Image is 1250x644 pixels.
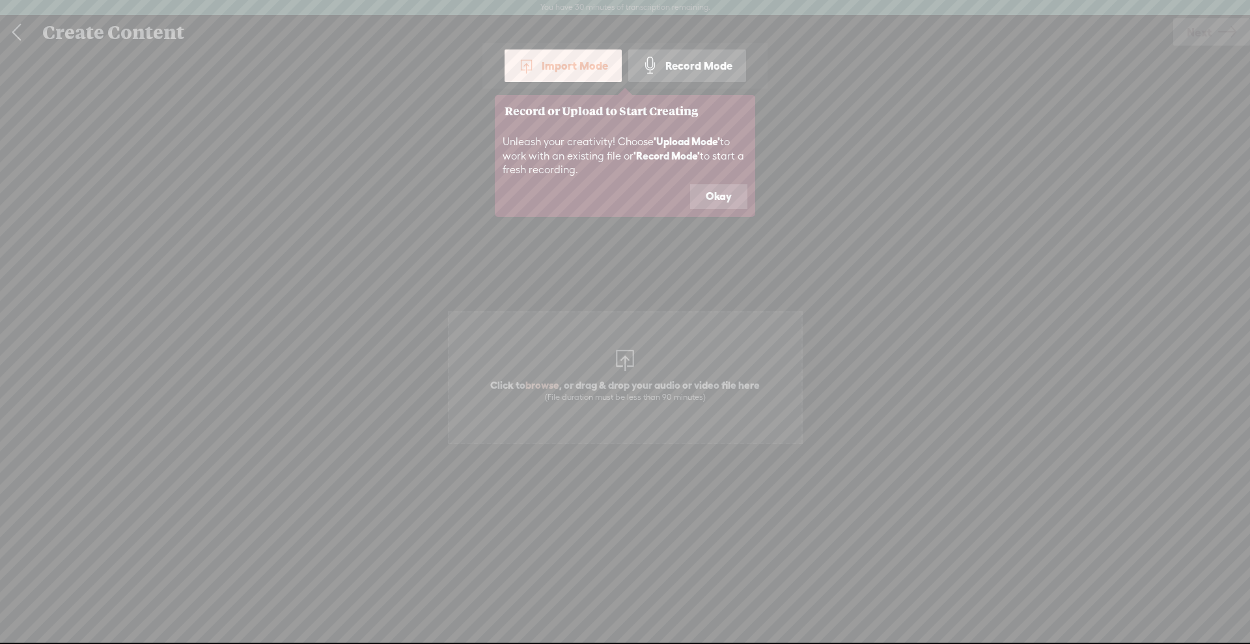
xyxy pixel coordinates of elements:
[505,105,745,117] h3: Record or Upload to Start Creating
[654,135,720,147] b: 'Upload Mode'
[690,184,747,209] button: Okay
[633,150,700,161] b: 'Record Mode'
[505,49,622,82] div: Import Mode
[495,127,755,184] div: Unleash your creativity! Choose to work with an existing file or to start a fresh recording.
[628,49,746,82] div: Record Mode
